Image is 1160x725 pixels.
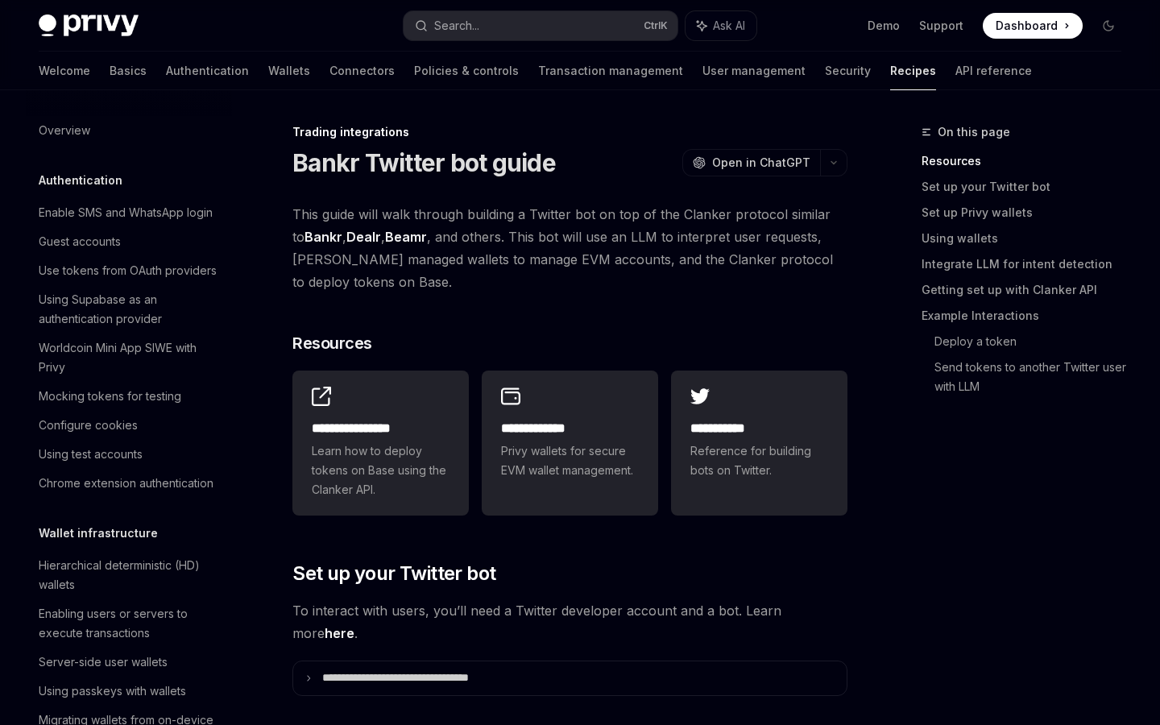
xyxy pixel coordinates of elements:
[922,200,1134,226] a: Set up Privy wallets
[26,256,232,285] a: Use tokens from OAuth providers
[292,148,556,177] h1: Bankr Twitter bot guide
[501,441,639,480] span: Privy wallets for secure EVM wallet management.
[39,474,213,493] div: Chrome extension authentication
[39,524,158,543] h5: Wallet infrastructure
[26,411,232,440] a: Configure cookies
[26,677,232,706] a: Using passkeys with wallets
[39,387,181,406] div: Mocking tokens for testing
[39,232,121,251] div: Guest accounts
[1096,13,1121,39] button: Toggle dark mode
[934,329,1134,354] a: Deploy a token
[292,561,495,586] span: Set up your Twitter bot
[26,116,232,145] a: Overview
[682,149,820,176] button: Open in ChatGPT
[329,52,395,90] a: Connectors
[919,18,963,34] a: Support
[868,18,900,34] a: Demo
[26,382,232,411] a: Mocking tokens for testing
[268,52,310,90] a: Wallets
[110,52,147,90] a: Basics
[39,338,222,377] div: Worldcoin Mini App SIWE with Privy
[644,19,668,32] span: Ctrl K
[922,277,1134,303] a: Getting set up with Clanker API
[26,227,232,256] a: Guest accounts
[26,198,232,227] a: Enable SMS and WhatsApp login
[713,18,745,34] span: Ask AI
[346,229,381,246] a: Dealr
[39,416,138,435] div: Configure cookies
[702,52,806,90] a: User management
[922,251,1134,277] a: Integrate LLM for intent detection
[39,604,222,643] div: Enabling users or servers to execute transactions
[538,52,683,90] a: Transaction management
[934,354,1134,400] a: Send tokens to another Twitter user with LLM
[39,171,122,190] h5: Authentication
[890,52,936,90] a: Recipes
[712,155,810,171] span: Open in ChatGPT
[39,261,217,280] div: Use tokens from OAuth providers
[671,371,847,516] a: **** **** *Reference for building bots on Twitter.
[39,290,222,329] div: Using Supabase as an authentication provider
[292,332,372,354] span: Resources
[292,203,847,293] span: This guide will walk through building a Twitter bot on top of the Clanker protocol similar to , ,...
[938,122,1010,142] span: On this page
[434,16,479,35] div: Search...
[26,599,232,648] a: Enabling users or servers to execute transactions
[304,229,342,246] a: Bankr
[385,229,427,246] a: Beamr
[26,648,232,677] a: Server-side user wallets
[922,303,1134,329] a: Example Interactions
[686,11,756,40] button: Ask AI
[414,52,519,90] a: Policies & controls
[39,52,90,90] a: Welcome
[39,681,186,701] div: Using passkeys with wallets
[404,11,677,40] button: Search...CtrlK
[26,285,232,333] a: Using Supabase as an authentication provider
[26,469,232,498] a: Chrome extension authentication
[26,440,232,469] a: Using test accounts
[825,52,871,90] a: Security
[39,652,168,672] div: Server-side user wallets
[292,371,469,516] a: **** **** **** *Learn how to deploy tokens on Base using the Clanker API.
[292,124,847,140] div: Trading integrations
[922,148,1134,174] a: Resources
[166,52,249,90] a: Authentication
[996,18,1058,34] span: Dashboard
[922,226,1134,251] a: Using wallets
[922,174,1134,200] a: Set up your Twitter bot
[39,121,90,140] div: Overview
[39,14,139,37] img: dark logo
[39,445,143,464] div: Using test accounts
[325,625,354,642] a: here
[26,551,232,599] a: Hierarchical deterministic (HD) wallets
[983,13,1083,39] a: Dashboard
[39,203,213,222] div: Enable SMS and WhatsApp login
[26,333,232,382] a: Worldcoin Mini App SIWE with Privy
[312,441,449,499] span: Learn how to deploy tokens on Base using the Clanker API.
[292,599,847,644] span: To interact with users, you’ll need a Twitter developer account and a bot. Learn more .
[39,556,222,594] div: Hierarchical deterministic (HD) wallets
[482,371,658,516] a: **** **** ***Privy wallets for secure EVM wallet management.
[955,52,1032,90] a: API reference
[690,441,828,480] span: Reference for building bots on Twitter.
